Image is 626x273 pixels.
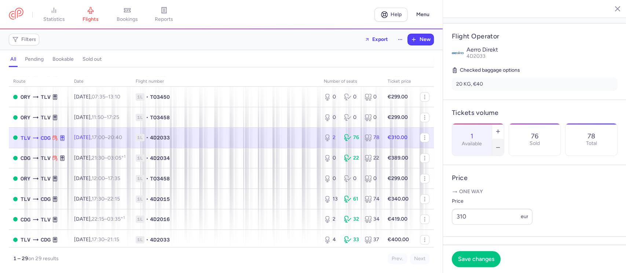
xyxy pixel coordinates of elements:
span: • [146,154,149,162]
span: [DATE], [74,155,125,161]
sup: +1 [121,215,125,220]
div: 0 [324,175,338,182]
div: 4 [324,236,338,243]
div: 0 [324,114,338,121]
div: 0 [365,114,379,121]
a: CitizenPlane red outlined logo [9,8,23,21]
span: TLV [21,236,30,244]
div: 0 [344,114,358,121]
time: 17:30 [92,196,105,202]
label: Available [462,141,482,147]
div: 76 [344,134,358,141]
span: • [146,134,149,141]
time: 17:30 [92,236,105,243]
h4: Flight Operator [452,32,618,41]
li: 20 KG, €40 [452,78,618,91]
strong: €299.00 [388,114,408,120]
button: Export [360,34,393,45]
span: TO3450 [150,93,170,101]
strong: €310.00 [388,134,407,141]
p: 76 [531,132,538,140]
time: 17:25 [107,114,119,120]
strong: 1 – 29 [13,255,28,262]
time: 17:35 [108,175,120,182]
button: Filters [9,34,39,45]
span: TLV [41,175,51,183]
span: • [146,195,149,203]
span: Save changes [458,256,494,262]
div: 0 [324,93,338,101]
span: 4D2033 [466,53,486,59]
div: 0 [365,175,379,182]
span: 4D2016 [150,216,170,223]
span: TLV [21,134,30,142]
div: 22 [365,154,379,162]
span: Help [391,12,402,17]
div: 0 [365,93,379,101]
time: 11:50 [92,114,104,120]
h4: all [10,56,16,63]
span: TO3458 [150,175,170,182]
span: – [92,134,122,141]
span: – [92,155,125,161]
time: 13:10 [108,94,120,100]
time: 03:05 [107,155,125,161]
div: 32 [344,216,358,223]
time: 22:15 [107,196,120,202]
a: bookings [109,7,146,23]
a: reports [146,7,182,23]
div: 0 [344,175,358,182]
time: 21:15 [107,236,119,243]
span: 4D2015 [150,195,170,203]
time: 22:15 [92,216,104,222]
span: • [146,93,149,101]
span: 1L [136,175,144,182]
span: New [420,37,431,42]
span: 1L [136,154,144,162]
span: – [92,216,125,222]
div: 78 [365,134,379,141]
span: TLV [41,93,51,101]
span: 1L [136,114,144,121]
label: Price [452,197,532,206]
div: 74 [365,195,379,203]
th: Flight number [131,76,319,87]
strong: €299.00 [388,94,408,100]
span: • [146,114,149,121]
h4: pending [25,56,44,63]
input: --- [452,209,532,225]
span: • [146,236,149,243]
span: [DATE], [74,94,120,100]
button: New [408,34,433,45]
span: [DATE], [74,236,119,243]
time: 12:00 [92,175,105,182]
div: 34 [365,216,379,223]
th: date [70,76,131,87]
span: TO3458 [150,114,170,121]
strong: €299.00 [388,175,408,182]
span: TLV [41,154,51,162]
span: – [92,175,120,182]
span: – [92,236,119,243]
th: route [9,76,70,87]
span: eur [521,213,528,220]
strong: €340.00 [388,196,409,202]
div: 22 [344,154,358,162]
a: statistics [36,7,72,23]
span: ORY [21,113,30,121]
p: One way [452,188,618,195]
div: 37 [365,236,379,243]
time: 07:35 [92,94,105,100]
span: • [146,175,149,182]
span: 1L [136,236,144,243]
div: 0 [324,154,338,162]
h5: Checked baggage options [452,66,618,75]
strong: €419.00 [388,216,407,222]
span: 1L [136,216,144,223]
span: reports [155,16,173,23]
span: [DATE], [74,196,120,202]
div: 33 [344,236,358,243]
span: CDG [41,236,51,244]
span: – [92,114,119,120]
span: on 29 results [28,255,59,262]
